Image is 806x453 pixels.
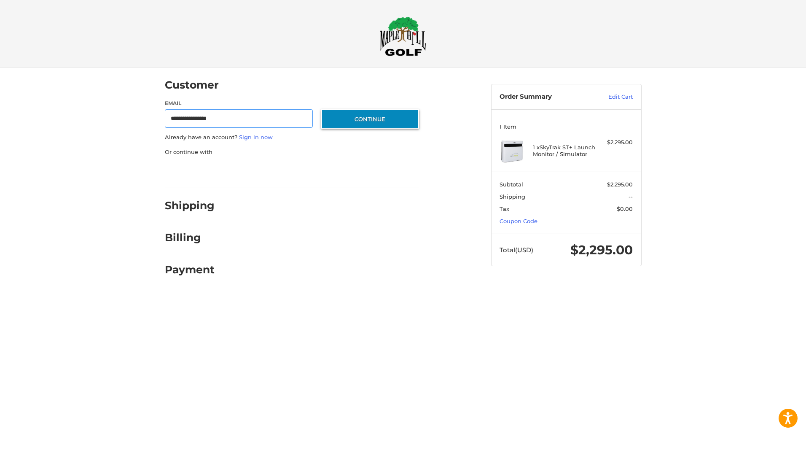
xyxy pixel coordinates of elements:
[165,231,214,244] h2: Billing
[500,205,509,212] span: Tax
[500,246,533,254] span: Total (USD)
[239,134,273,140] a: Sign in now
[321,109,419,129] button: Continue
[500,181,523,188] span: Subtotal
[165,133,419,142] p: Already have an account?
[165,148,419,156] p: Or continue with
[500,123,633,130] h3: 1 Item
[590,93,633,101] a: Edit Cart
[165,78,219,92] h2: Customer
[234,164,297,180] iframe: PayPal-paylater
[570,242,633,258] span: $2,295.00
[305,164,368,180] iframe: PayPal-venmo
[500,218,537,224] a: Coupon Code
[599,138,633,147] div: $2,295.00
[162,164,225,180] iframe: PayPal-paypal
[607,181,633,188] span: $2,295.00
[533,144,597,158] h4: 1 x SkyTrak ST+ Launch Monitor / Simulator
[500,193,525,200] span: Shipping
[165,199,215,212] h2: Shipping
[736,430,806,453] iframe: Google Customer Reviews
[617,205,633,212] span: $0.00
[500,93,590,101] h3: Order Summary
[165,100,313,107] label: Email
[380,16,426,56] img: Maple Hill Golf
[165,263,215,276] h2: Payment
[629,193,633,200] span: --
